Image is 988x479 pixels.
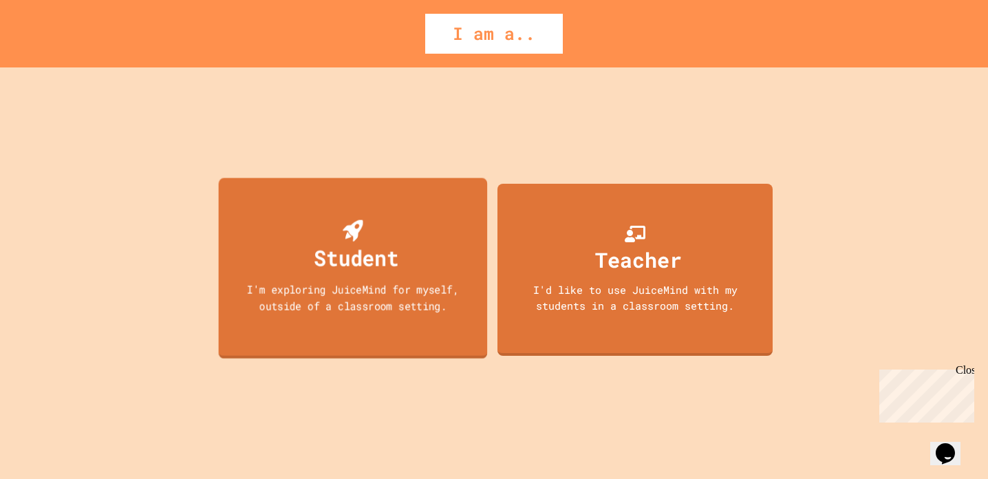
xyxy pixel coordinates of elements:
[6,6,95,87] div: Chat with us now!Close
[425,14,563,54] div: I am a..
[511,282,759,313] div: I'd like to use JuiceMind with my students in a classroom setting.
[314,242,398,274] div: Student
[595,244,682,275] div: Teacher
[874,364,974,423] iframe: chat widget
[930,424,974,465] iframe: chat widget
[232,281,474,314] div: I'm exploring JuiceMind for myself, outside of a classroom setting.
